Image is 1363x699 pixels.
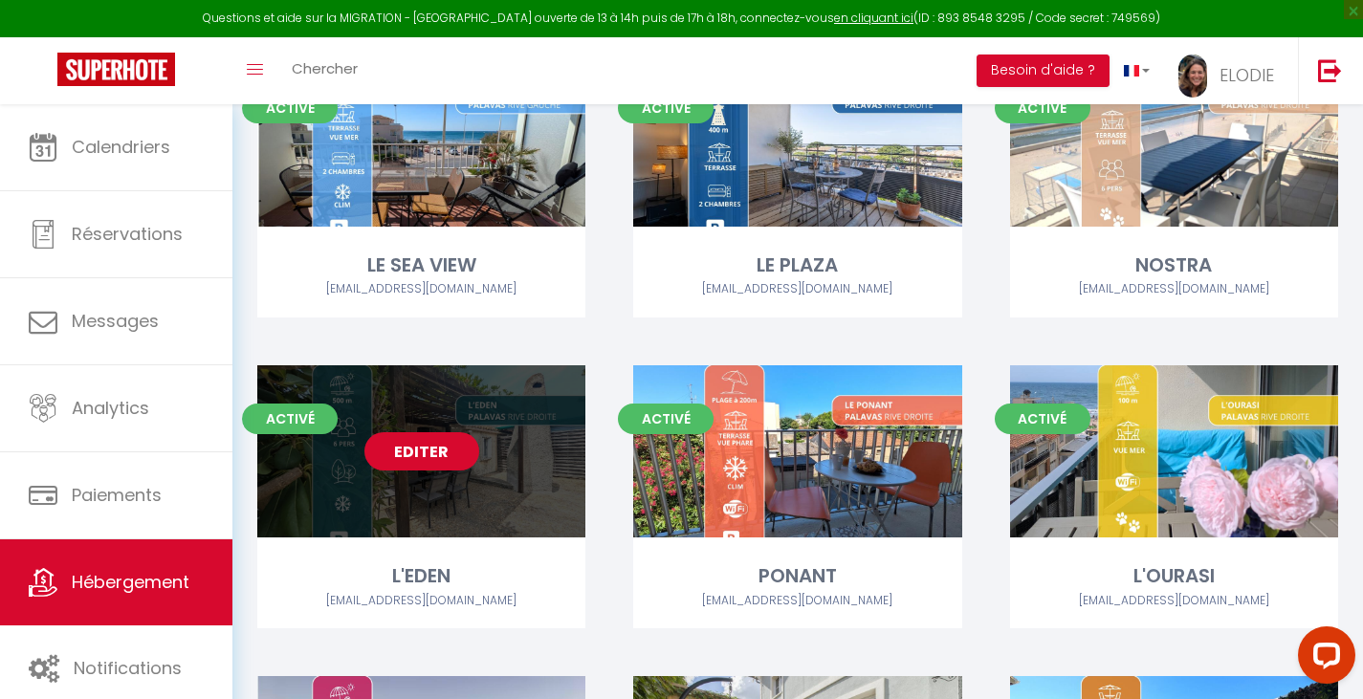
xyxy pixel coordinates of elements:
div: NOSTRA [1010,251,1338,280]
span: Activé [995,404,1090,434]
span: Chercher [292,58,358,78]
span: Activé [242,404,338,434]
a: Editer [364,432,479,470]
button: Besoin d'aide ? [977,55,1110,87]
span: Analytics [72,396,149,420]
a: ... ELODIE [1164,37,1298,104]
div: LE PLAZA [633,251,961,280]
span: Calendriers [72,135,170,159]
div: Airbnb [633,592,961,610]
img: ... [1178,55,1207,98]
div: L'EDEN [257,561,585,591]
span: Messages [72,309,159,333]
a: Editer [1116,121,1231,160]
span: Activé [618,404,714,434]
span: Hébergement [72,570,189,594]
a: Chercher [277,37,372,104]
span: Activé [618,93,714,123]
span: Réservations [72,222,183,246]
span: ELODIE [1220,63,1274,87]
div: PONANT [633,561,961,591]
iframe: LiveChat chat widget [1283,619,1363,699]
div: Airbnb [1010,280,1338,298]
img: Super Booking [57,53,175,86]
span: Paiements [72,483,162,507]
div: LE SEA VIEW [257,251,585,280]
a: Editer [740,121,855,160]
a: Editer [364,121,479,160]
div: Airbnb [633,280,961,298]
div: Airbnb [257,280,585,298]
span: Activé [242,93,338,123]
a: en cliquant ici [834,10,913,26]
span: Activé [995,93,1090,123]
img: logout [1318,58,1342,82]
a: Editer [1116,432,1231,470]
div: L'OURASI [1010,561,1338,591]
a: Editer [740,432,855,470]
div: Airbnb [1010,592,1338,610]
span: Notifications [74,656,182,680]
div: Airbnb [257,592,585,610]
